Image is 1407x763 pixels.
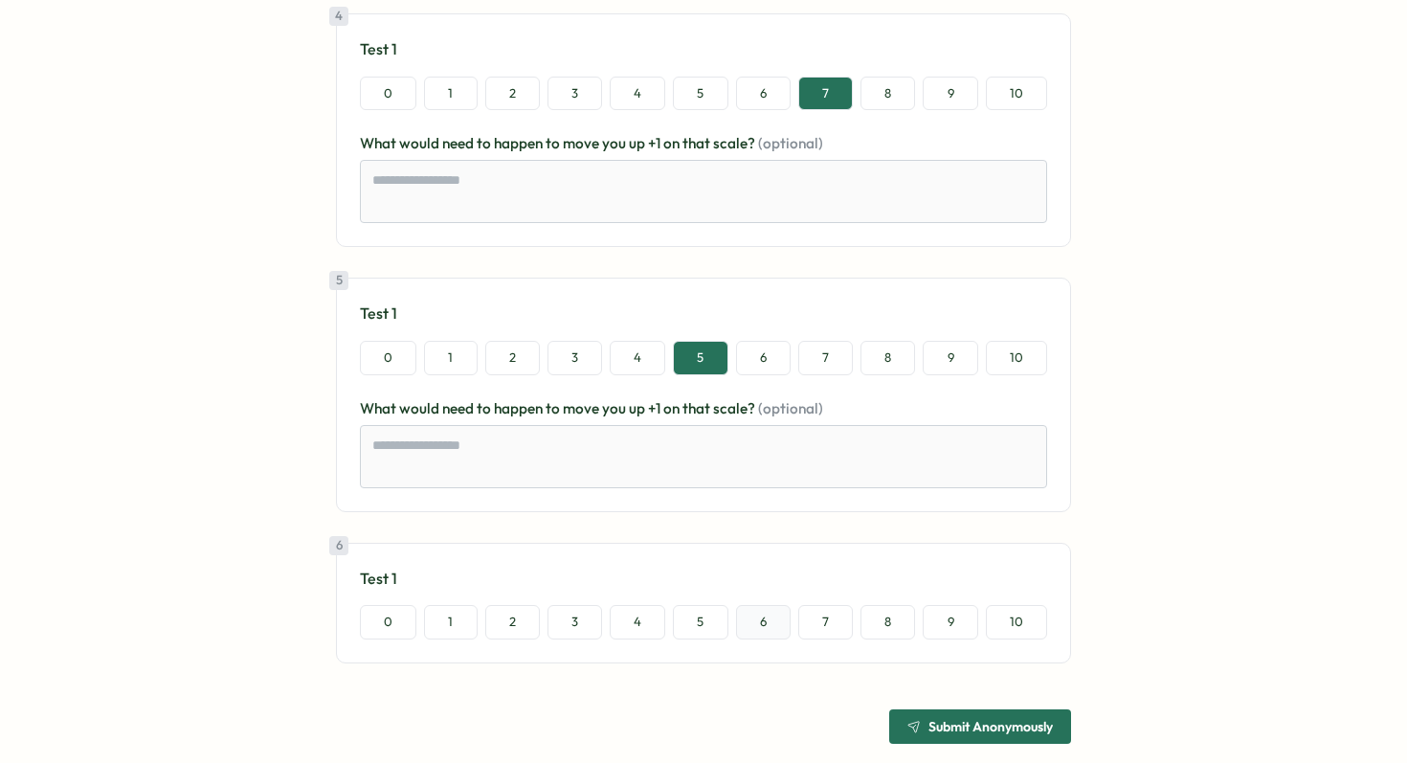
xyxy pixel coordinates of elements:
[673,77,727,111] button: 5
[477,134,494,152] span: to
[547,77,602,111] button: 3
[494,399,546,417] span: happen
[360,567,1047,591] p: Test 1
[682,399,713,417] span: that
[360,341,416,375] button: 0
[986,77,1047,111] button: 10
[736,341,791,375] button: 6
[602,134,629,152] span: you
[477,399,494,417] span: to
[424,77,477,111] button: 1
[547,605,602,640] button: 3
[923,605,977,640] button: 9
[546,399,563,417] span: to
[547,341,602,375] button: 3
[360,399,399,417] span: What
[546,134,563,152] span: to
[682,134,713,152] span: that
[329,536,348,555] div: 6
[673,605,727,640] button: 5
[485,77,540,111] button: 2
[860,605,915,640] button: 8
[986,605,1047,640] button: 10
[798,77,853,111] button: 7
[360,302,1047,325] p: Test 1
[629,399,648,417] span: up
[399,399,442,417] span: would
[329,7,348,26] div: 4
[758,134,823,152] span: (optional)
[923,77,977,111] button: 9
[860,77,915,111] button: 8
[329,271,348,290] div: 5
[602,399,629,417] span: you
[360,134,399,152] span: What
[713,399,758,417] span: scale?
[663,399,682,417] span: on
[610,605,665,640] button: 4
[360,37,1047,61] p: Test 1
[986,341,1047,375] button: 10
[673,341,727,375] button: 5
[494,134,546,152] span: happen
[928,720,1053,733] span: Submit Anonymously
[736,605,791,640] button: 6
[485,605,540,640] button: 2
[713,134,758,152] span: scale?
[424,341,477,375] button: 1
[923,341,977,375] button: 9
[610,341,665,375] button: 4
[485,341,540,375] button: 2
[629,134,648,152] span: up
[798,605,853,640] button: 7
[442,134,477,152] span: need
[442,399,477,417] span: need
[798,341,853,375] button: 7
[736,77,791,111] button: 6
[360,77,416,111] button: 0
[360,605,416,640] button: 0
[610,77,665,111] button: 4
[399,134,442,152] span: would
[860,341,915,375] button: 8
[563,134,602,152] span: move
[648,399,663,417] span: +1
[889,709,1071,744] button: Submit Anonymously
[758,399,823,417] span: (optional)
[424,605,477,640] button: 1
[663,134,682,152] span: on
[563,399,602,417] span: move
[648,134,663,152] span: +1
